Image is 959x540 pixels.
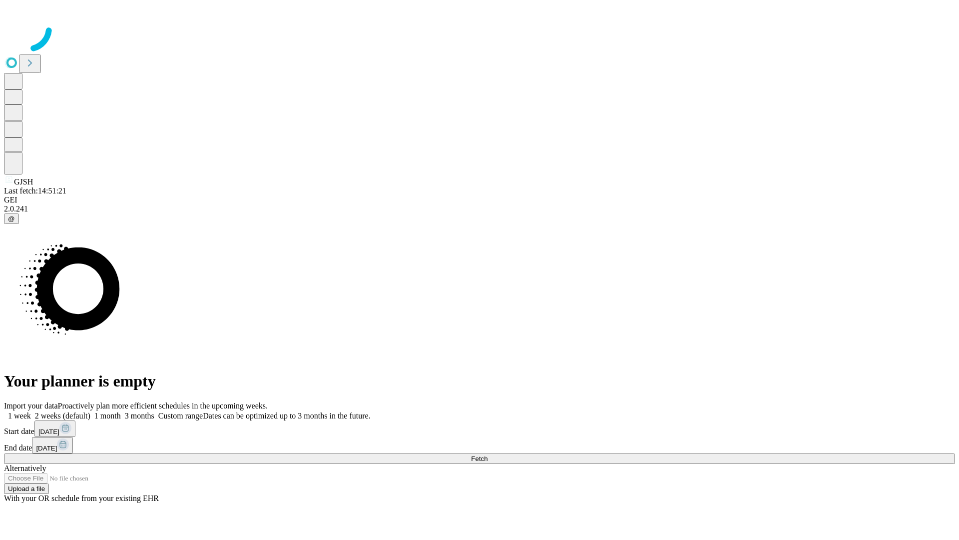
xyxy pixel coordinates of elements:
[4,213,19,224] button: @
[14,177,33,186] span: GJSH
[36,444,57,452] span: [DATE]
[4,420,955,437] div: Start date
[8,215,15,222] span: @
[34,420,75,437] button: [DATE]
[4,372,955,390] h1: Your planner is empty
[203,411,370,420] span: Dates can be optimized up to 3 months in the future.
[4,494,159,502] span: With your OR schedule from your existing EHR
[8,411,31,420] span: 1 week
[125,411,154,420] span: 3 months
[94,411,121,420] span: 1 month
[4,453,955,464] button: Fetch
[4,204,955,213] div: 2.0.241
[4,437,955,453] div: End date
[4,401,58,410] span: Import your data
[35,411,90,420] span: 2 weeks (default)
[4,186,66,195] span: Last fetch: 14:51:21
[58,401,268,410] span: Proactively plan more efficient schedules in the upcoming weeks.
[4,195,955,204] div: GEI
[471,455,487,462] span: Fetch
[158,411,203,420] span: Custom range
[32,437,73,453] button: [DATE]
[4,464,46,472] span: Alternatively
[38,428,59,435] span: [DATE]
[4,483,49,494] button: Upload a file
